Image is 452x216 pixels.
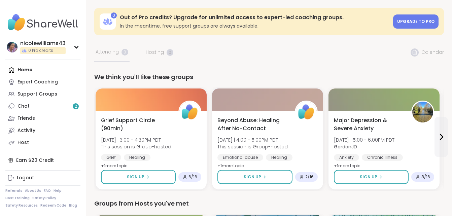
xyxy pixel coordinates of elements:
[111,12,117,19] div: 0
[305,174,314,180] span: 2 / 16
[362,154,403,161] div: Chronic Illness
[18,79,58,85] div: Expert Coaching
[124,154,150,161] div: Healing
[75,104,77,109] span: 2
[266,154,292,161] div: Healing
[334,116,404,133] span: Major Depression & Severe Anxiety
[28,48,53,53] span: 0 Pro credits
[393,14,439,29] a: Upgrade to Pro
[44,188,51,193] a: FAQ
[179,102,200,122] img: ShareWell
[217,137,288,143] span: [DATE] | 4:00 - 5:00PM PDT
[18,139,29,146] div: Host
[7,42,18,52] img: nicolewilliams43
[217,154,263,161] div: Emotional abuse
[5,124,80,137] a: Activity
[5,137,80,149] a: Host
[18,127,35,134] div: Activity
[17,175,34,181] div: Logout
[127,174,144,180] span: Sign Up
[397,19,434,24] span: Upgrade to Pro
[334,137,394,143] span: [DATE] | 5:00 - 6:00PM PDT
[101,154,121,161] div: Grief
[101,170,176,184] button: Sign Up
[54,188,62,193] a: Help
[101,143,171,150] span: This session is Group-hosted
[5,154,80,166] div: Earn $20 Credit
[217,143,288,150] span: This session is Group-hosted
[360,174,377,180] span: Sign Up
[5,196,30,201] a: Host Training
[5,188,22,193] a: Referrals
[120,14,389,21] h3: Out of Pro credits? Upgrade for unlimited access to expert-led coaching groups.
[5,112,80,124] a: Friends
[94,72,444,82] div: We think you'll like these groups
[18,91,57,98] div: Support Groups
[5,203,38,208] a: Safety Resources
[412,102,433,122] img: GordonJD
[40,203,66,208] a: Redeem Code
[20,40,66,47] div: nicolewilliams43
[217,116,287,133] span: Beyond Abuse: Healing After No-Contact
[18,103,30,110] div: Chat
[296,102,317,122] img: ShareWell
[5,88,80,100] a: Support Groups
[217,170,292,184] button: Sign Up
[69,203,77,208] a: Blog
[101,116,171,133] span: Grief Support Circle (90min)
[101,137,171,143] span: [DATE] | 3:00 - 4:30PM PDT
[421,174,430,180] span: 8 / 16
[25,188,41,193] a: About Us
[5,11,80,34] img: ShareWell Nav Logo
[188,174,197,180] span: 6 / 16
[94,199,444,208] div: Groups from Hosts you've met
[120,23,389,29] h3: In the meantime, free support groups are always available.
[5,100,80,112] a: Chat2
[334,154,359,161] div: Anxiety
[334,170,409,184] button: Sign Up
[18,115,35,122] div: Friends
[334,143,357,150] b: GordonJD
[32,196,56,201] a: Safety Policy
[5,76,80,88] a: Expert Coaching
[244,174,261,180] span: Sign Up
[5,172,80,184] a: Logout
